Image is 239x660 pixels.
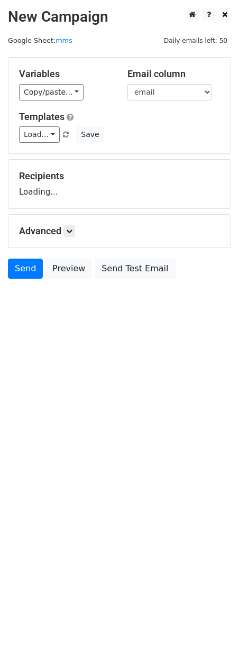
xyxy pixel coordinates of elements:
small: Google Sheet: [8,36,72,44]
div: Loading... [19,170,220,198]
span: Daily emails left: 50 [160,35,231,47]
a: Send [8,259,43,279]
a: Templates [19,111,65,122]
a: Load... [19,126,60,143]
h5: Email column [127,68,220,80]
a: Send Test Email [95,259,175,279]
a: Preview [45,259,92,279]
a: Copy/paste... [19,84,84,100]
a: Daily emails left: 50 [160,36,231,44]
h5: Advanced [19,225,220,237]
h5: Variables [19,68,112,80]
h2: New Campaign [8,8,231,26]
h5: Recipients [19,170,220,182]
button: Save [76,126,104,143]
a: mms [56,36,72,44]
